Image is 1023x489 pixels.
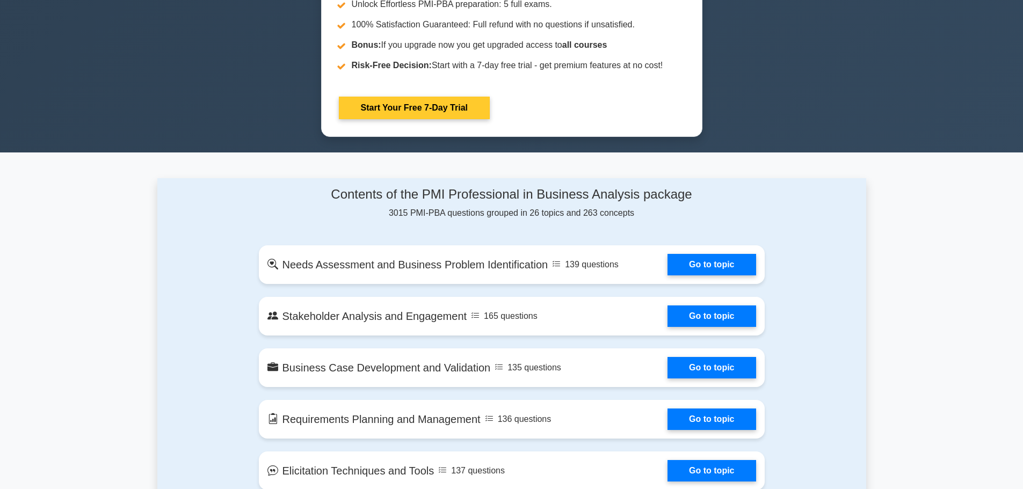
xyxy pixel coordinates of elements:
[668,460,756,481] a: Go to topic
[668,357,756,378] a: Go to topic
[259,187,765,202] h4: Contents of the PMI Professional in Business Analysis package
[668,254,756,275] a: Go to topic
[668,305,756,327] a: Go to topic
[259,187,765,220] div: 3015 PMI-PBA questions grouped in 26 topics and 263 concepts
[668,408,756,430] a: Go to topic
[339,97,490,119] a: Start Your Free 7-Day Trial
